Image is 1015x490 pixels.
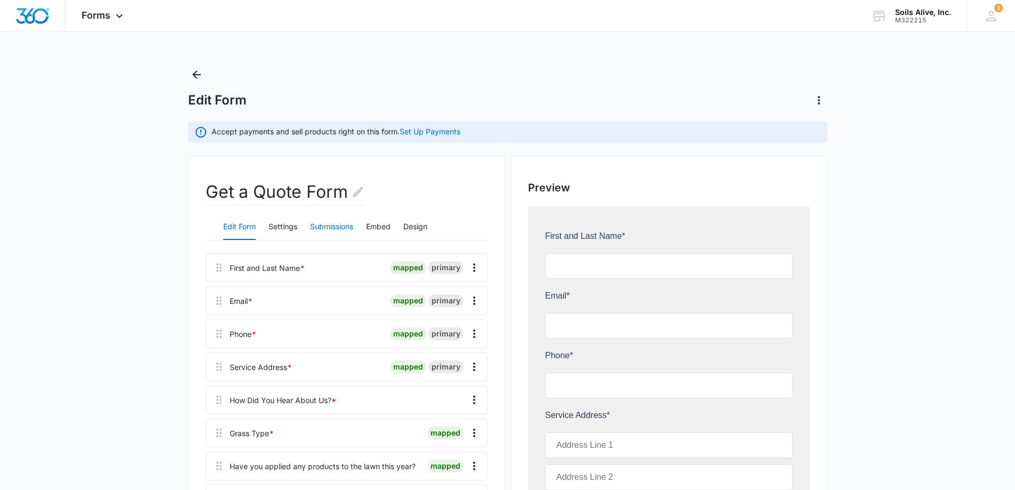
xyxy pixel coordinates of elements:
button: Overflow Menu [466,292,483,309]
h1: Edit Form [188,92,247,108]
div: First and Last Name [230,262,305,274]
div: mapped [390,327,426,340]
div: account name [895,8,951,17]
button: Actions [810,92,827,109]
label: Zoysia [11,434,36,447]
input: Country [132,299,248,324]
div: mapped [390,294,426,307]
button: Overflow Menu [466,391,483,408]
div: Email [230,295,253,307]
div: Grass Type [230,428,274,439]
div: Have you applied any products to the lawn this year? [230,461,416,472]
button: Settings [269,214,297,240]
div: primary [428,327,464,340]
div: mapped [427,460,464,472]
p: Accept payments and sell products right on this form. [212,126,460,137]
button: Overflow Menu [466,325,483,342]
div: mapped [427,427,464,439]
h2: Get a Quote Form [206,179,364,205]
a: Set Up Payments [400,127,460,136]
button: Design [403,214,427,240]
label: Mostly Weeds [11,468,64,481]
h2: Preview [528,180,810,196]
button: Back [188,66,205,83]
div: primary [428,294,464,307]
span: Forms [82,10,110,21]
button: Overflow Menu [466,424,483,441]
label: Rye/Fesue [11,451,52,464]
div: mapped [390,360,426,373]
button: Embed [366,214,391,240]
button: Overflow Menu [466,457,483,475]
span: 1 [994,4,1003,12]
button: Overflow Menu [466,358,483,375]
div: primary [428,261,464,274]
button: Edit Form [223,214,256,240]
div: Phone [230,328,256,340]
button: Submissions [310,214,353,240]
input: State [132,267,248,292]
div: account id [895,17,951,24]
button: Overflow Menu [466,259,483,276]
label: [GEOGRAPHIC_DATA] [11,417,100,430]
div: primary [428,360,464,373]
div: mapped [390,261,426,274]
button: Edit Form Name [352,179,364,205]
div: Service Address [230,362,292,373]
div: How Did You Hear About Us? [230,395,336,406]
div: notifications count [994,4,1003,12]
label: [GEOGRAPHIC_DATA] [11,400,100,413]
